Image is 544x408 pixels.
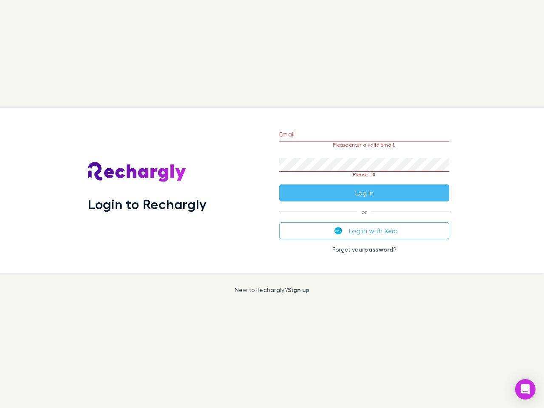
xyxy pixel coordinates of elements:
div: Open Intercom Messenger [515,379,535,399]
p: Please enter a valid email. [279,142,449,148]
img: Rechargly's Logo [88,162,187,182]
p: Forgot your ? [279,246,449,253]
p: New to Rechargly? [235,286,310,293]
p: Please fill [279,172,449,178]
h1: Login to Rechargly [88,196,207,212]
img: Xero's logo [334,227,342,235]
a: Sign up [288,286,309,293]
button: Log in with Xero [279,222,449,239]
a: password [364,246,393,253]
button: Log in [279,184,449,201]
